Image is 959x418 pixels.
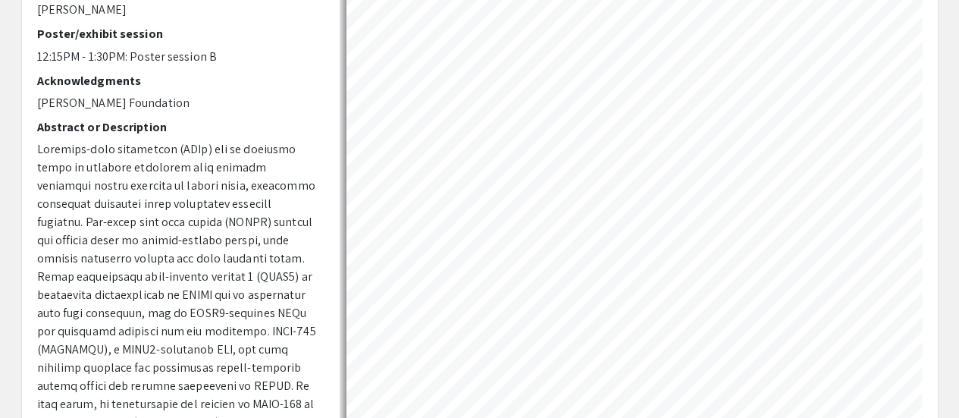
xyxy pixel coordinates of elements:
p: 12:15PM - 1:30PM: Poster session B [37,48,317,66]
p: [PERSON_NAME] Foundation [37,94,317,112]
iframe: Chat [11,350,64,407]
h2: Abstract or Description [37,120,317,134]
h2: Acknowledgments [37,74,317,88]
p: [PERSON_NAME] [37,1,317,19]
h2: Poster/exhibit session [37,27,317,41]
